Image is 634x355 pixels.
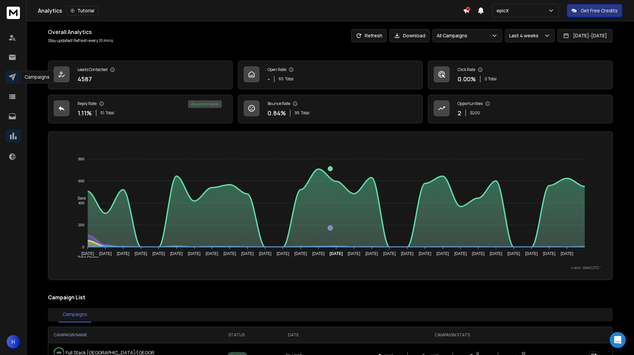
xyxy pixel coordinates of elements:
[268,74,270,84] p: -
[490,251,503,256] tspan: [DATE]
[48,327,207,343] th: CAMPAIGN NAME
[497,7,512,14] p: epicX
[312,251,325,256] tspan: [DATE]
[78,179,84,183] tspan: 600
[329,251,343,256] tspan: [DATE]
[458,101,483,106] p: Opportunities
[106,110,114,116] span: Total
[73,196,86,201] span: Sent
[389,29,430,42] button: Download
[277,251,289,256] tspan: [DATE]
[454,251,467,256] tspan: [DATE]
[78,201,84,205] tspan: 400
[485,76,497,82] p: 0 Total
[73,255,99,260] span: Total Opens
[567,4,622,17] button: Get Free Credits
[428,95,613,123] a: Opportunities2$200
[268,108,286,118] p: 0.84 %
[561,251,573,256] tspan: [DATE]
[223,251,236,256] tspan: [DATE]
[78,223,84,227] tspan: 200
[238,61,423,89] a: Open Rate-65Total
[285,76,294,82] span: Total
[7,335,20,348] button: H
[78,74,92,84] p: 4587
[134,251,147,256] tspan: [DATE]
[301,110,310,116] span: Total
[59,307,91,322] button: Campaigns
[509,32,541,39] p: Last 4 weeks
[470,110,480,116] p: $ 200
[78,108,92,118] p: 1.11 %
[48,28,114,36] h1: Overall Analytics
[268,67,286,72] p: Open Rate
[428,61,613,89] a: Click Rate0.00%0 Total
[458,74,476,84] p: 0.00 %
[188,251,200,256] tspan: [DATE]
[557,29,613,42] button: [DATE]-[DATE]
[279,76,284,82] span: 65
[403,32,425,39] p: Download
[321,327,583,343] th: CAMPAIGN STATS
[82,245,84,249] tspan: 0
[472,251,485,256] tspan: [DATE]
[207,327,266,343] th: STATUS
[543,251,556,256] tspan: [DATE]
[101,110,104,116] span: 51
[508,251,520,256] tspan: [DATE]
[48,61,233,89] a: Leads Contacted4587
[117,251,129,256] tspan: [DATE]
[81,251,94,256] tspan: [DATE]
[458,67,475,72] p: Click Rate
[48,95,233,123] a: Reply Rate1.11%51Total4% positive replies
[525,251,538,256] tspan: [DATE]
[295,110,300,116] span: 95
[238,95,423,123] a: Bounce Rate0.84%95Total
[38,6,463,15] div: Analytics
[152,251,165,256] tspan: [DATE]
[78,101,97,106] p: Reply Rate
[259,251,272,256] tspan: [DATE]
[48,38,114,43] p: Stay updated! Refresh every 10 mins.
[20,71,54,83] div: Campaigns
[458,108,461,118] p: 2
[266,327,321,343] th: DATE
[610,332,626,348] div: Open Intercom Messenger
[206,251,218,256] tspan: [DATE]
[188,100,222,108] div: 4 % positive replies
[437,32,470,39] p: All Campaigns
[581,7,618,14] p: Get Free Credits
[66,6,99,15] button: Tutorial
[59,265,602,270] p: x-axis : Date(UTC)
[401,251,414,256] tspan: [DATE]
[99,251,112,256] tspan: [DATE]
[170,251,183,256] tspan: [DATE]
[383,251,396,256] tspan: [DATE]
[365,251,378,256] tspan: [DATE]
[348,251,360,256] tspan: [DATE]
[419,251,431,256] tspan: [DATE]
[78,67,107,72] p: Leads Contacted
[78,157,84,161] tspan: 800
[268,101,290,106] p: Bounce Rate
[241,251,254,256] tspan: [DATE]
[351,29,387,42] button: Refresh
[436,251,449,256] tspan: [DATE]
[365,32,382,39] p: Refresh
[48,293,613,301] h2: Campaign List
[295,251,307,256] tspan: [DATE]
